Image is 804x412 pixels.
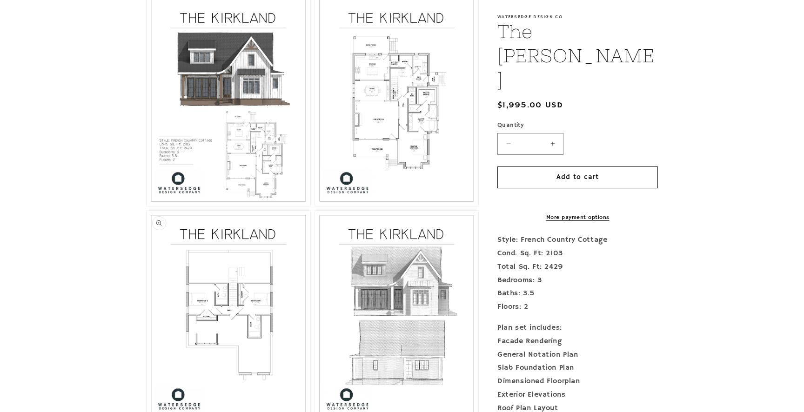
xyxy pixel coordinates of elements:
div: Slab Foundation Plan [497,361,658,375]
p: Watersedge Design Co [497,14,658,20]
a: More payment options [497,213,658,222]
div: Dimensioned Floorplan [497,375,658,388]
h1: The [PERSON_NAME] [497,20,658,92]
label: Quantity [497,121,658,130]
div: Exterior Elevations [497,388,658,402]
span: $1,995.00 USD [497,99,563,112]
div: General Notation Plan [497,348,658,362]
p: Style: French Country Cottage Cond. Sq. Ft: 2103 Total Sq. Ft: 2429 Bedrooms: 3 Baths: 3.5 Floors: 2 [497,233,658,314]
button: Add to cart [497,166,658,188]
div: Facade Rendering [497,335,658,348]
div: Plan set includes: [497,321,658,335]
